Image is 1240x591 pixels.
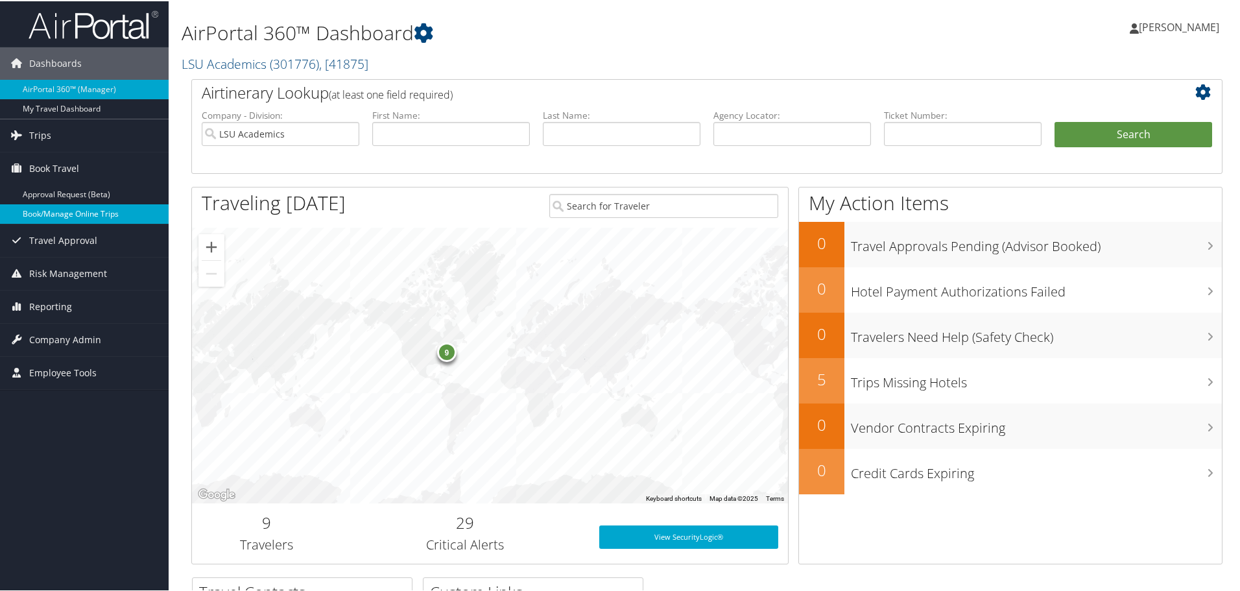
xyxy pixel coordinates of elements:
[29,46,82,78] span: Dashboards
[319,54,368,71] span: , [ 41875 ]
[29,151,79,184] span: Book Travel
[851,411,1222,436] h3: Vendor Contracts Expiring
[351,535,580,553] h3: Critical Alerts
[799,188,1222,215] h1: My Action Items
[372,108,530,121] label: First Name:
[198,233,224,259] button: Zoom in
[851,457,1222,481] h3: Credit Cards Expiring
[799,357,1222,402] a: 5Trips Missing Hotels
[549,193,778,217] input: Search for Traveler
[799,311,1222,357] a: 0Travelers Need Help (Safety Check)
[799,367,844,389] h2: 5
[799,458,844,480] h2: 0
[799,402,1222,448] a: 0Vendor Contracts Expiring
[799,266,1222,311] a: 0Hotel Payment Authorizations Failed
[1055,121,1212,147] button: Search
[646,493,702,502] button: Keyboard shortcuts
[1130,6,1232,45] a: [PERSON_NAME]
[195,485,238,502] a: Open this area in Google Maps (opens a new window)
[599,524,778,548] a: View SecurityLogic®
[29,118,51,151] span: Trips
[29,356,97,388] span: Employee Tools
[182,18,882,45] h1: AirPortal 360™ Dashboard
[29,223,97,256] span: Travel Approval
[29,8,158,39] img: airportal-logo.png
[202,511,331,533] h2: 9
[799,322,844,344] h2: 0
[709,494,758,501] span: Map data ©2025
[543,108,700,121] label: Last Name:
[851,366,1222,391] h3: Trips Missing Hotels
[202,188,346,215] h1: Traveling [DATE]
[799,413,844,435] h2: 0
[195,485,238,502] img: Google
[29,289,72,322] span: Reporting
[851,230,1222,254] h3: Travel Approvals Pending (Advisor Booked)
[799,231,844,253] h2: 0
[799,276,844,298] h2: 0
[329,86,453,101] span: (at least one field required)
[202,108,359,121] label: Company - Division:
[799,448,1222,493] a: 0Credit Cards Expiring
[436,341,456,360] div: 9
[766,494,784,501] a: Terms (opens in new tab)
[182,54,368,71] a: LSU Academics
[202,80,1127,103] h2: Airtinerary Lookup
[799,221,1222,266] a: 0Travel Approvals Pending (Advisor Booked)
[884,108,1042,121] label: Ticket Number:
[29,322,101,355] span: Company Admin
[713,108,871,121] label: Agency Locator:
[202,535,331,553] h3: Travelers
[851,275,1222,300] h3: Hotel Payment Authorizations Failed
[351,511,580,533] h2: 29
[198,259,224,285] button: Zoom out
[29,256,107,289] span: Risk Management
[1139,19,1219,33] span: [PERSON_NAME]
[270,54,319,71] span: ( 301776 )
[851,320,1222,345] h3: Travelers Need Help (Safety Check)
